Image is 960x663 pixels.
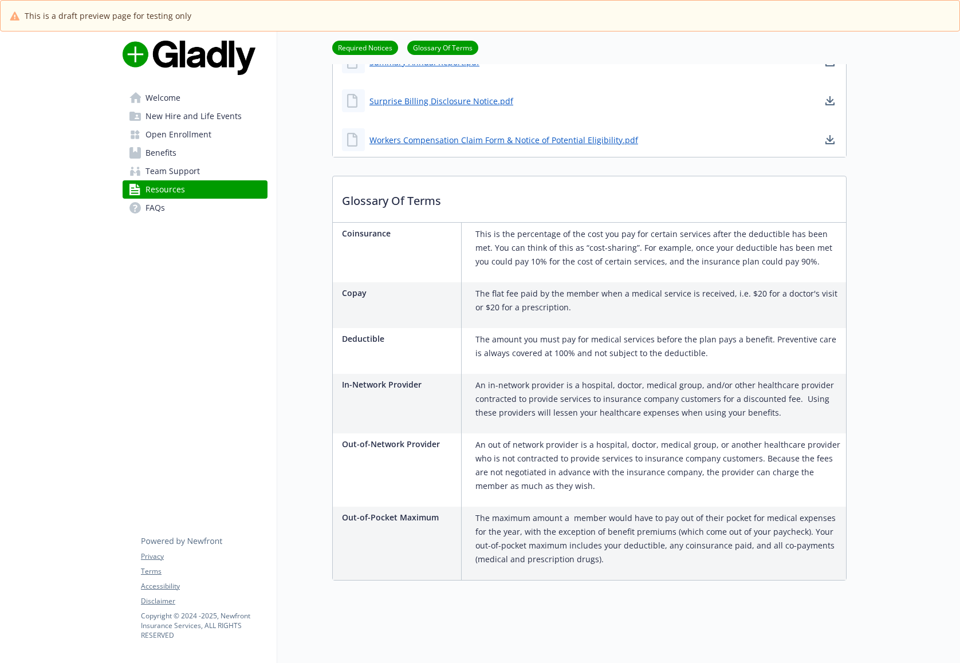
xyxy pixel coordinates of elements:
[475,378,841,420] p: An in-network provider is a hospital, doctor, medical group, and/or other healthcare provider con...
[333,176,846,219] p: Glossary Of Terms
[475,438,841,493] p: An out of network provider is a hospital, doctor, medical group, or another healthcare provider w...
[342,333,457,345] p: Deductible
[332,42,398,53] a: Required Notices
[369,134,638,146] a: Workers Compensation Claim Form & Notice of Potential Eligibility.pdf
[141,551,267,562] a: Privacy
[475,287,841,314] p: The flat fee paid by the member when a medical service is received, i.e. $20 for a doctor's visit...
[145,199,165,217] span: FAQs
[25,10,191,22] span: This is a draft preview page for testing only
[145,180,185,199] span: Resources
[823,94,837,108] a: download document
[141,611,267,640] p: Copyright © 2024 - 2025 , Newfront Insurance Services, ALL RIGHTS RESERVED
[145,144,176,162] span: Benefits
[342,438,457,450] p: Out-of-Network Provider
[342,227,457,239] p: Coinsurance
[141,581,267,591] a: Accessibility
[123,125,267,144] a: Open Enrollment
[145,107,242,125] span: New Hire and Life Events
[369,95,513,107] a: Surprise Billing Disclosure Notice.pdf
[342,378,457,390] p: In-Network Provider
[123,107,267,125] a: New Hire and Life Events
[145,162,200,180] span: Team Support
[823,133,837,147] a: download document
[145,125,211,144] span: Open Enrollment
[145,89,180,107] span: Welcome
[342,287,457,299] p: Copay
[123,180,267,199] a: Resources
[342,511,457,523] p: Out-of-Pocket Maximum
[141,596,267,606] a: Disclaimer
[475,227,841,269] p: This is the percentage of the cost you pay for certain services after the deductible has been met...
[407,42,478,53] a: Glossary Of Terms
[475,511,841,566] p: The maximum amount a member would have to pay out of their pocket for medical expenses for the ye...
[141,566,267,577] a: Terms
[123,144,267,162] a: Benefits
[475,333,841,360] p: The amount you must pay for medical services before the plan pays a benefit. Preventive care is a...
[123,162,267,180] a: Team Support
[123,89,267,107] a: Welcome
[123,199,267,217] a: FAQs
